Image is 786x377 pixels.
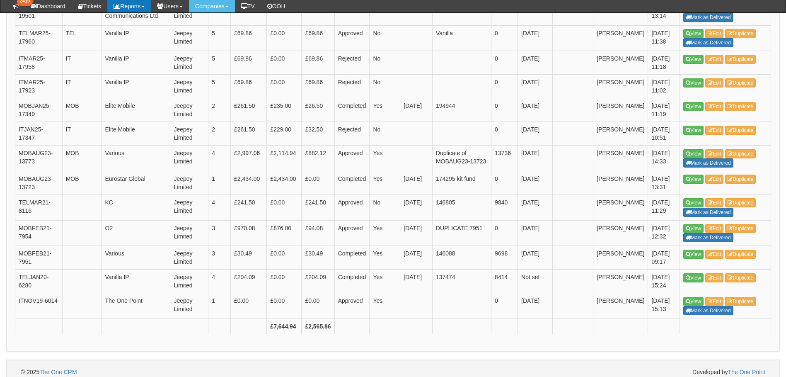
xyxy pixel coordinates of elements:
td: Not set [518,270,553,293]
td: MOB [62,98,102,122]
a: View [683,198,704,207]
td: Rejected [334,122,370,146]
td: [DATE] 11:38 [648,25,680,51]
td: Vanilla IP [102,75,170,98]
a: Duplicate [725,102,756,111]
td: Jeepey Limited [170,220,208,246]
td: £30.49 [230,246,266,270]
td: TEL [62,25,102,51]
td: No [370,75,400,98]
td: [DATE] [518,293,553,319]
td: [DATE] [518,246,553,270]
td: £0.00 [267,270,302,293]
td: Completed [334,246,370,270]
a: Edit [705,250,724,259]
td: £2,997.06 [230,146,266,171]
td: KC [102,195,170,221]
td: 2 [208,122,231,146]
td: [DATE] [518,195,553,221]
td: Vanilla IP [102,270,170,293]
td: [DATE] 10:51 [648,122,680,146]
td: 146088 [432,246,491,270]
td: £241.50 [302,195,334,221]
td: TELJAN20-6280 [15,270,63,293]
td: [PERSON_NAME] [593,122,648,146]
td: Completed [334,270,370,293]
td: 5 [208,51,231,75]
td: Yes [370,171,400,195]
a: Edit [705,102,724,111]
td: [PERSON_NAME] [593,171,648,195]
td: [PERSON_NAME] [593,98,648,122]
td: Approved [334,146,370,171]
th: £7,644.94 [267,319,302,334]
td: £0.00 [302,293,334,319]
td: 4 [208,270,231,293]
td: No [370,122,400,146]
td: [DATE] 11:19 [648,98,680,122]
td: 0 [491,122,518,146]
td: Approved [334,25,370,51]
td: Yes [370,293,400,319]
td: £876.00 [267,220,302,246]
td: Jeepey Limited [170,25,208,51]
td: £261.50 [230,122,266,146]
td: £0.00 [267,75,302,98]
td: [DATE] [518,122,553,146]
td: [DATE] 13:31 [648,171,680,195]
td: [DATE] [400,195,433,221]
td: 137474 [432,270,491,293]
a: View [683,126,704,135]
td: Jeepey Limited [170,246,208,270]
td: [DATE] 14:33 [648,146,680,171]
td: [PERSON_NAME] [593,75,648,98]
td: Approved [334,293,370,319]
td: Duplicate of MOBAUG23-13723 [432,146,491,171]
td: [DATE] [518,51,553,75]
td: 3 [208,220,231,246]
a: Duplicate [725,273,756,282]
td: Various [102,146,170,171]
td: [DATE] 15:24 [648,270,680,293]
td: [DATE] 12:32 [648,220,680,246]
td: Jeepey Limited [170,293,208,319]
a: View [683,175,704,184]
td: 9698 [491,246,518,270]
a: Edit [705,224,724,233]
td: Jeepey Limited [170,122,208,146]
td: Jeepey Limited [170,270,208,293]
a: The One Point [728,369,765,375]
a: View [683,102,704,111]
td: £204.09 [302,270,334,293]
td: 0 [491,293,518,319]
a: Edit [705,78,724,88]
a: Edit [705,29,724,38]
td: £2,434.00 [267,171,302,195]
a: Mark as Delivered [683,306,733,315]
td: 1 [208,171,231,195]
td: 1 [208,293,231,319]
td: Jeepey Limited [170,171,208,195]
a: Edit [705,126,724,135]
td: [DATE] [518,220,553,246]
a: View [683,55,704,64]
td: 5 [208,25,231,51]
td: Yes [370,246,400,270]
td: 0 [491,51,518,75]
a: Duplicate [725,297,756,306]
a: Duplicate [725,55,756,64]
td: 0 [491,220,518,246]
td: 0 [491,171,518,195]
a: Mark as Delivered [683,208,733,217]
a: Mark as Delivered [683,233,733,242]
td: 13736 [491,146,518,171]
td: £69.86 [302,25,334,51]
td: 174295 kit fund [432,171,491,195]
td: MOBJAN25-17349 [15,98,63,122]
a: Duplicate [725,250,756,259]
a: Duplicate [725,29,756,38]
td: £0.00 [267,246,302,270]
td: Jeepey Limited [170,146,208,171]
td: [PERSON_NAME] [593,25,648,51]
td: £26.50 [302,98,334,122]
